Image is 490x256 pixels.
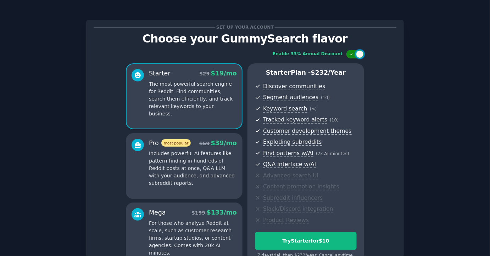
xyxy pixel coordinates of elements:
[199,141,210,146] span: $ 59
[94,33,396,45] p: Choose your GummySearch flavor
[263,94,318,101] span: Segment audiences
[311,69,346,76] span: $ 232 /year
[149,150,237,187] p: Includes powerful AI features like pattern-finding in hundreds of Reddit posts at once, Q&A LLM w...
[207,209,237,216] span: $ 133 /mo
[263,217,309,224] span: Product Reviews
[330,118,339,123] span: ( 10 )
[211,70,237,77] span: $ 19 /mo
[321,95,330,100] span: ( 10 )
[161,139,191,147] span: most popular
[149,208,166,217] div: Mega
[255,232,357,250] button: TryStarterfor$10
[263,194,323,202] span: Subreddit influencers
[316,151,349,156] span: ( 2k AI minutes )
[149,139,191,148] div: Pro
[255,237,356,245] div: Try Starter for $10
[263,205,333,213] span: Slack/Discord integration
[263,127,352,135] span: Customer development themes
[263,83,325,90] span: Discover communities
[255,68,357,77] p: Starter Plan -
[215,24,275,31] span: Set up your account
[273,51,343,57] div: Enable 33% Annual Discount
[263,150,313,157] span: Find patterns w/AI
[191,210,205,216] span: $ 199
[211,140,237,147] span: $ 39 /mo
[149,69,171,78] div: Starter
[149,80,237,118] p: The most powerful search engine for Reddit. Find communities, search them efficiently, and track ...
[263,172,318,180] span: Advanced search UI
[263,183,339,190] span: Content promotion insights
[199,71,210,76] span: $ 29
[263,138,322,146] span: Exploding subreddits
[263,161,316,168] span: Q&A interface w/AI
[263,116,327,124] span: Tracked keyword alerts
[310,107,317,112] span: ( ∞ )
[263,105,307,113] span: Keyword search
